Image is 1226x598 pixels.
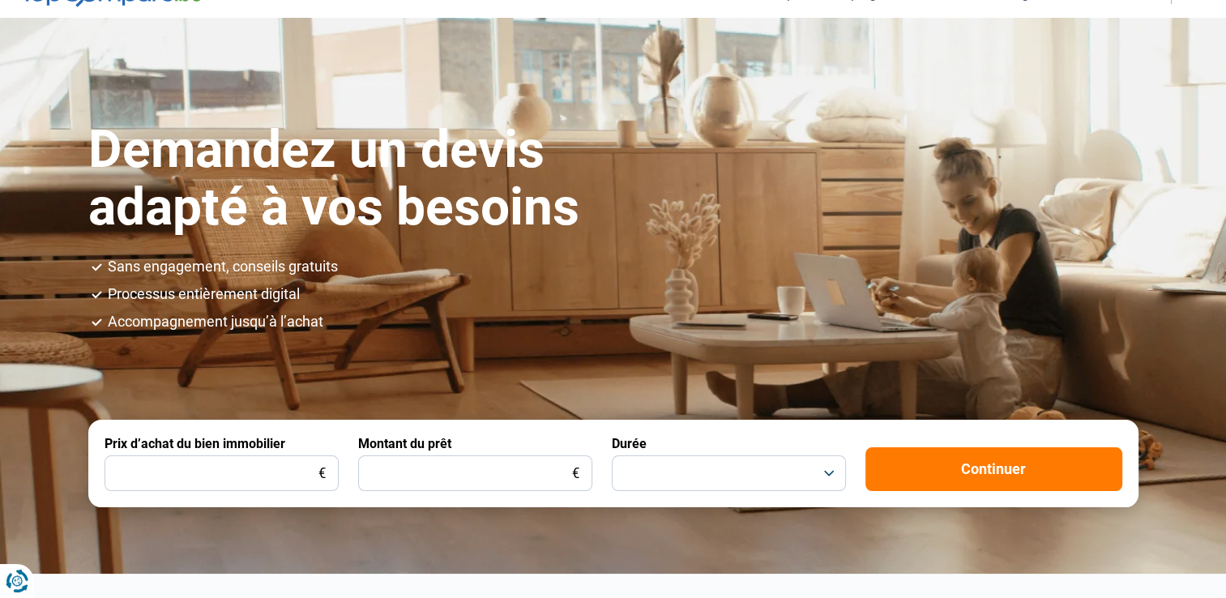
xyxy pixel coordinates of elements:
[105,436,285,451] label: Prix d’achat du bien immobilier
[108,287,1138,301] li: Processus entièrement digital
[572,467,579,481] span: €
[318,467,326,481] span: €
[108,314,1138,329] li: Accompagnement jusqu’à l’achat
[865,447,1122,491] button: Continuer
[108,259,1138,274] li: Sans engagement, conseils gratuits
[612,436,647,451] label: Durée
[358,436,451,451] label: Montant du prêt
[88,122,711,236] h1: Demandez un devis adapté à vos besoins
